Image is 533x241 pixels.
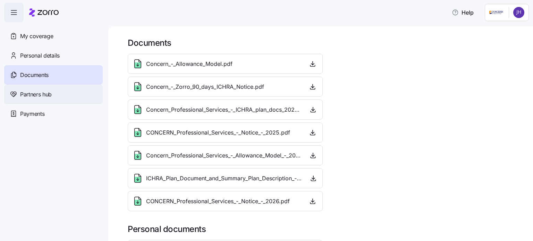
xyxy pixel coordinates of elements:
[4,46,103,65] a: Personal details
[20,71,49,79] span: Documents
[146,128,290,137] span: CONCERN_Professional_Services_-_Notice_-_2025.pdf
[146,105,302,114] span: Concern_Professional_Services_-_ICHRA_plan_docs_2024.pdf
[446,6,479,19] button: Help
[20,51,60,60] span: Personal details
[146,151,302,160] span: Concern_Professional_Services_-_Allowance_Model_-_2025.pdf
[4,85,103,104] a: Partners hub
[128,37,523,48] h1: Documents
[489,8,503,17] img: Employer logo
[4,104,103,123] a: Payments
[146,83,264,91] span: Concern_-_Zorro_90_days_ICHRA_Notice.pdf
[128,224,523,234] h1: Personal documents
[20,90,52,99] span: Partners hub
[20,32,53,41] span: My coverage
[146,197,290,206] span: CONCERN_Professional_Services_-_Notice_-_2026.pdf
[4,26,103,46] a: My coverage
[146,60,232,68] span: Concern_-_Allowance_Model.pdf
[4,65,103,85] a: Documents
[146,174,303,183] span: ICHRA_Plan_Document_and_Summary_Plan_Description_-_2026.pdf
[452,8,474,17] span: Help
[513,7,524,18] img: de709968f51de5f60e784c7b693cbd66
[20,110,44,118] span: Payments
